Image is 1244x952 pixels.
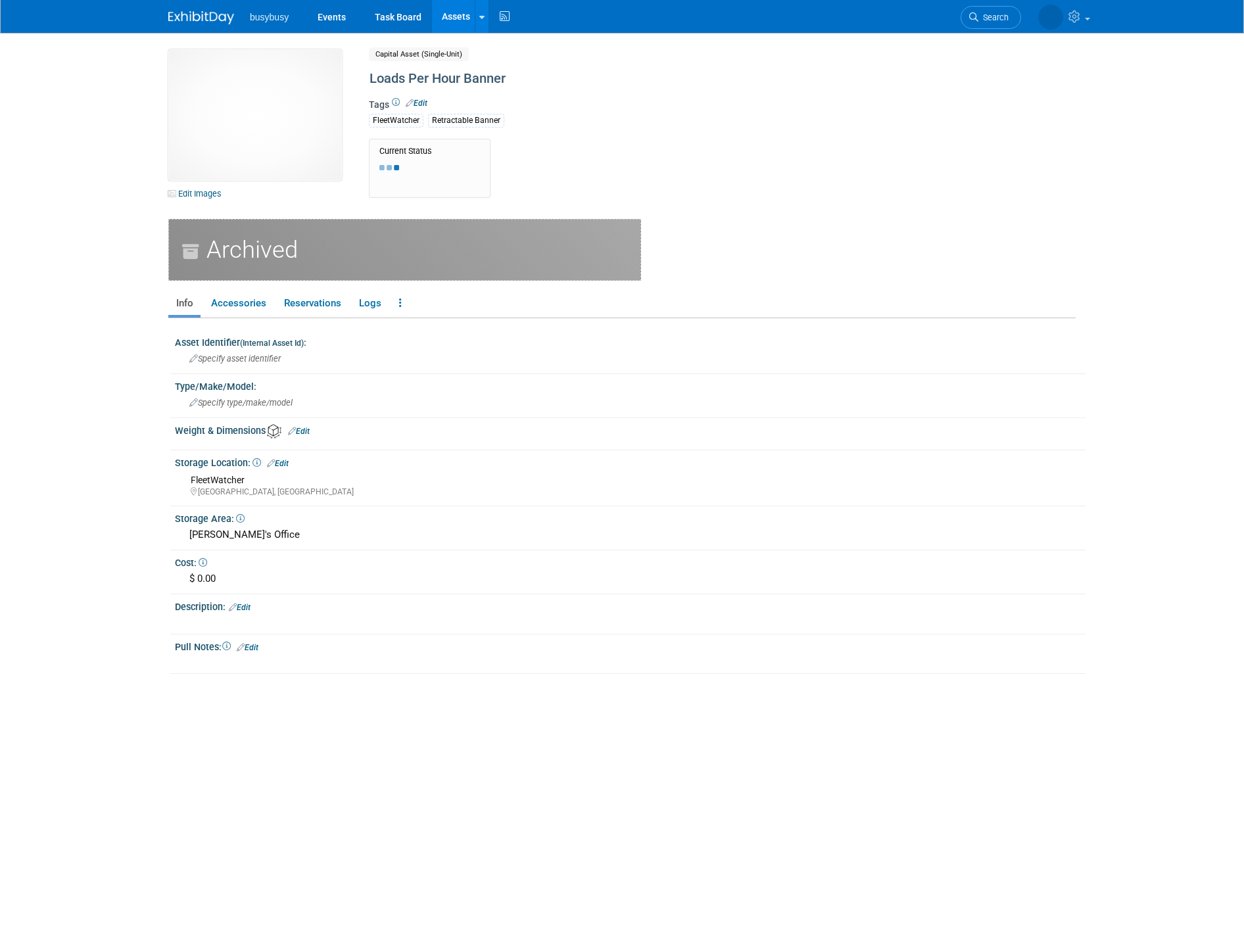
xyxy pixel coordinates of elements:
div: Archived [168,219,641,281]
a: Edit [288,427,310,436]
a: Accessories [203,292,274,315]
a: Edit [406,99,427,108]
div: Type/Make/Model: [175,377,1086,393]
a: Search [961,6,1021,29]
div: Storage Location: [175,453,1086,470]
img: Braden Gillespie [1038,5,1063,30]
div: [PERSON_NAME]'s Office [185,525,1076,545]
img: loading... [379,165,399,170]
span: Capital Asset (Single-Unit) [369,47,469,61]
a: Edit [229,603,251,612]
div: Current Status [379,146,480,156]
span: busybusy [250,12,289,22]
img: Asset Weight and Dimensions [267,424,281,439]
span: FleetWatcher [191,475,245,485]
span: Search [978,12,1009,22]
div: Weight & Dimensions [175,421,1086,439]
div: Asset Identifier : [175,333,1086,349]
small: (Internal Asset Id) [240,339,304,348]
div: FleetWatcher [369,114,423,128]
a: Info [168,292,201,315]
div: Retractable Banner [428,114,504,128]
span: Storage Area: [175,513,245,524]
a: Logs [351,292,389,315]
span: Specify type/make/model [189,398,293,408]
img: View Images [168,49,342,181]
a: Edit [237,643,258,652]
div: $ 0.00 [185,569,1076,589]
a: Reservations [276,292,348,315]
div: Tags [369,98,967,136]
div: Description: [175,597,1086,614]
span: Specify asset identifier [189,354,281,364]
div: Cost: [175,553,1086,569]
div: Loads Per Hour Banner [365,67,967,91]
a: Edit [267,459,289,468]
a: Edit Images [168,185,227,202]
img: ExhibitDay [168,11,234,24]
div: Pull Notes: [175,637,1086,654]
div: [GEOGRAPHIC_DATA], [GEOGRAPHIC_DATA] [191,487,1076,498]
